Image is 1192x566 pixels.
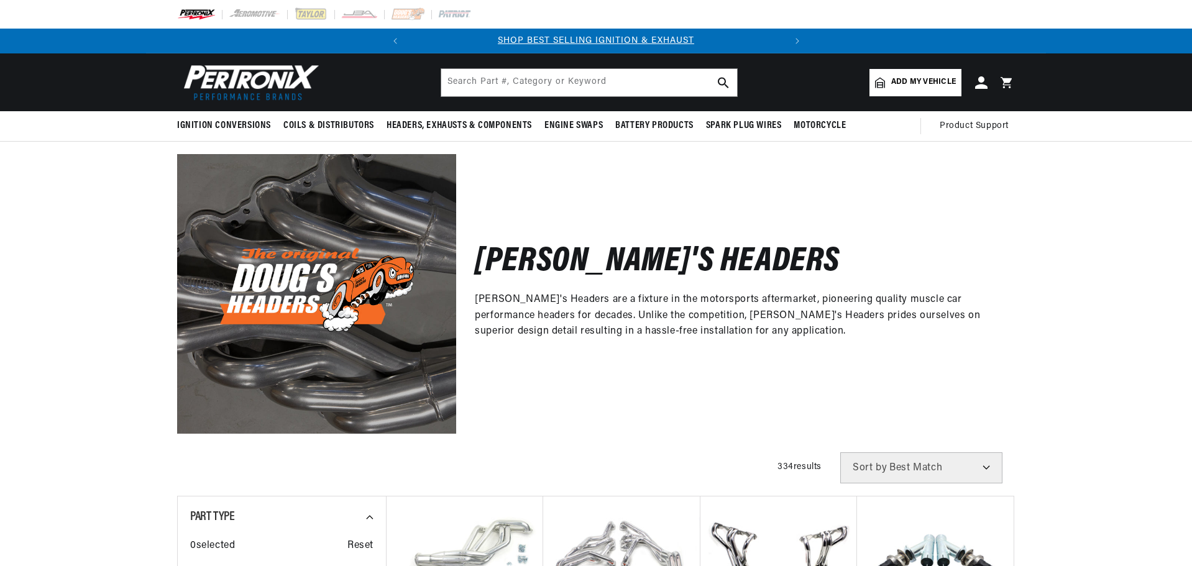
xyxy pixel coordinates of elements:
[190,511,234,523] span: Part Type
[190,538,235,554] span: 0 selected
[283,119,374,132] span: Coils & Distributors
[544,119,603,132] span: Engine Swaps
[940,119,1009,133] span: Product Support
[475,292,996,340] p: [PERSON_NAME]'s Headers are a fixture in the motorsports aftermarket, pioneering quality muscle c...
[498,36,694,45] a: SHOP BEST SELLING IGNITION & EXHAUST
[869,69,961,96] a: Add my vehicle
[940,111,1015,141] summary: Product Support
[538,111,609,140] summary: Engine Swaps
[408,34,785,48] div: Announcement
[787,111,852,140] summary: Motorcycle
[383,29,408,53] button: Translation missing: en.sections.announcements.previous_announcement
[706,119,782,132] span: Spark Plug Wires
[777,462,822,472] span: 334 results
[177,111,277,140] summary: Ignition Conversions
[475,248,840,277] h2: [PERSON_NAME]'s Headers
[710,69,737,96] button: search button
[146,29,1046,53] slideshow-component: Translation missing: en.sections.announcements.announcement_bar
[785,29,810,53] button: Translation missing: en.sections.announcements.next_announcement
[853,463,887,473] span: Sort by
[387,119,532,132] span: Headers, Exhausts & Components
[177,119,271,132] span: Ignition Conversions
[794,119,846,132] span: Motorcycle
[609,111,700,140] summary: Battery Products
[347,538,374,554] span: Reset
[380,111,538,140] summary: Headers, Exhausts & Components
[277,111,380,140] summary: Coils & Distributors
[177,61,320,104] img: Pertronix
[700,111,788,140] summary: Spark Plug Wires
[891,76,956,88] span: Add my vehicle
[441,69,737,96] input: Search Part #, Category or Keyword
[408,34,785,48] div: 1 of 2
[615,119,694,132] span: Battery Products
[177,154,456,433] img: Doug's Headers
[840,452,1002,483] select: Sort by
